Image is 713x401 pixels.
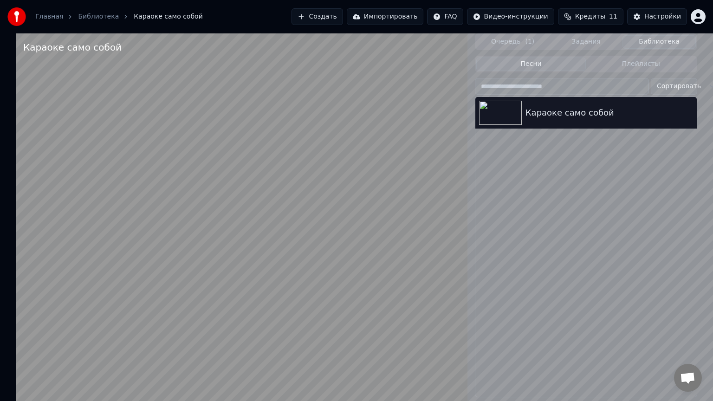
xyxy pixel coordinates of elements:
[609,12,617,21] span: 11
[476,58,586,71] button: Песни
[35,12,203,21] nav: breadcrumb
[627,8,687,25] button: Настройки
[644,12,681,21] div: Настройки
[134,12,202,21] span: Караоке само собой
[427,8,463,25] button: FAQ
[586,58,696,71] button: Плейлисты
[622,35,696,49] button: Библиотека
[78,12,119,21] a: Библиотека
[558,8,623,25] button: Кредиты11
[23,41,122,54] div: Караоке само собой
[35,12,63,21] a: Главная
[657,82,701,91] span: Сортировать
[550,35,623,49] button: Задания
[7,7,26,26] img: youka
[347,8,424,25] button: Импортировать
[467,8,554,25] button: Видео-инструкции
[575,12,605,21] span: Кредиты
[674,364,702,392] a: Открытый чат
[525,37,534,46] span: ( 1 )
[525,106,693,119] div: Караоке само собой
[292,8,343,25] button: Создать
[476,35,550,49] button: Очередь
